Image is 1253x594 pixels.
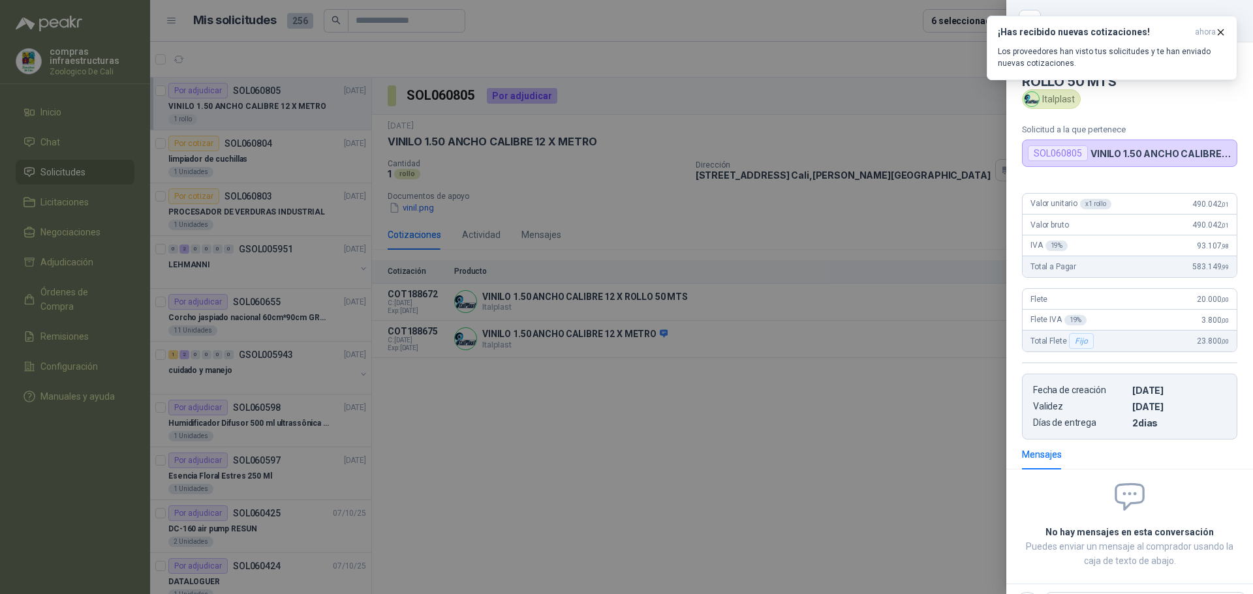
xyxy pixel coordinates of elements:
[1192,262,1229,271] span: 583.149
[1221,263,1229,271] span: ,99
[1022,447,1062,462] div: Mensajes
[1197,295,1229,304] span: 20.000
[1033,401,1127,412] p: Validez
[1091,148,1231,159] p: VINILO 1.50 ANCHO CALIBRE 12 X METRO
[1030,333,1096,349] span: Total Flete
[1030,199,1111,209] span: Valor unitario
[1033,385,1127,396] p: Fecha de creación
[1201,316,1229,325] span: 3.800
[1192,200,1229,209] span: 490.042
[1045,241,1068,251] div: 19 %
[1221,243,1229,250] span: ,98
[1022,525,1237,539] h2: No hay mensajes en esta conversación
[1221,222,1229,229] span: ,01
[1022,539,1237,568] p: Puedes enviar un mensaje al comprador usando la caja de texto de abajo.
[1221,338,1229,345] span: ,00
[1030,295,1047,304] span: Flete
[998,46,1226,69] p: Los proveedores han visto tus solicitudes y te han enviado nuevas cotizaciones.
[1030,241,1068,251] span: IVA
[1022,125,1237,134] p: Solicitud a la que pertenece
[1022,89,1081,109] div: Italplast
[1048,10,1237,31] div: COT188672
[1132,401,1226,412] p: [DATE]
[1033,417,1127,428] p: Días de entrega
[1030,220,1068,230] span: Valor bruto
[1197,241,1229,250] span: 93.107
[1132,417,1226,428] p: 2 dias
[1028,145,1088,161] div: SOL060805
[1025,92,1039,106] img: Company Logo
[1030,315,1087,325] span: Flete IVA
[1069,333,1093,349] div: Fijo
[1195,27,1216,38] span: ahora
[1221,296,1229,303] span: ,00
[1197,336,1229,346] span: 23.800
[1080,199,1111,209] div: x 1 rollo
[1022,13,1038,29] button: Close
[1132,385,1226,396] p: [DATE]
[1192,220,1229,230] span: 490.042
[1221,201,1229,208] span: ,01
[1221,317,1229,324] span: ,00
[1030,262,1076,271] span: Total a Pagar
[987,16,1237,80] button: ¡Has recibido nuevas cotizaciones!ahora Los proveedores han visto tus solicitudes y te han enviad...
[1064,315,1087,325] div: 19 %
[998,27,1190,38] h3: ¡Has recibido nuevas cotizaciones!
